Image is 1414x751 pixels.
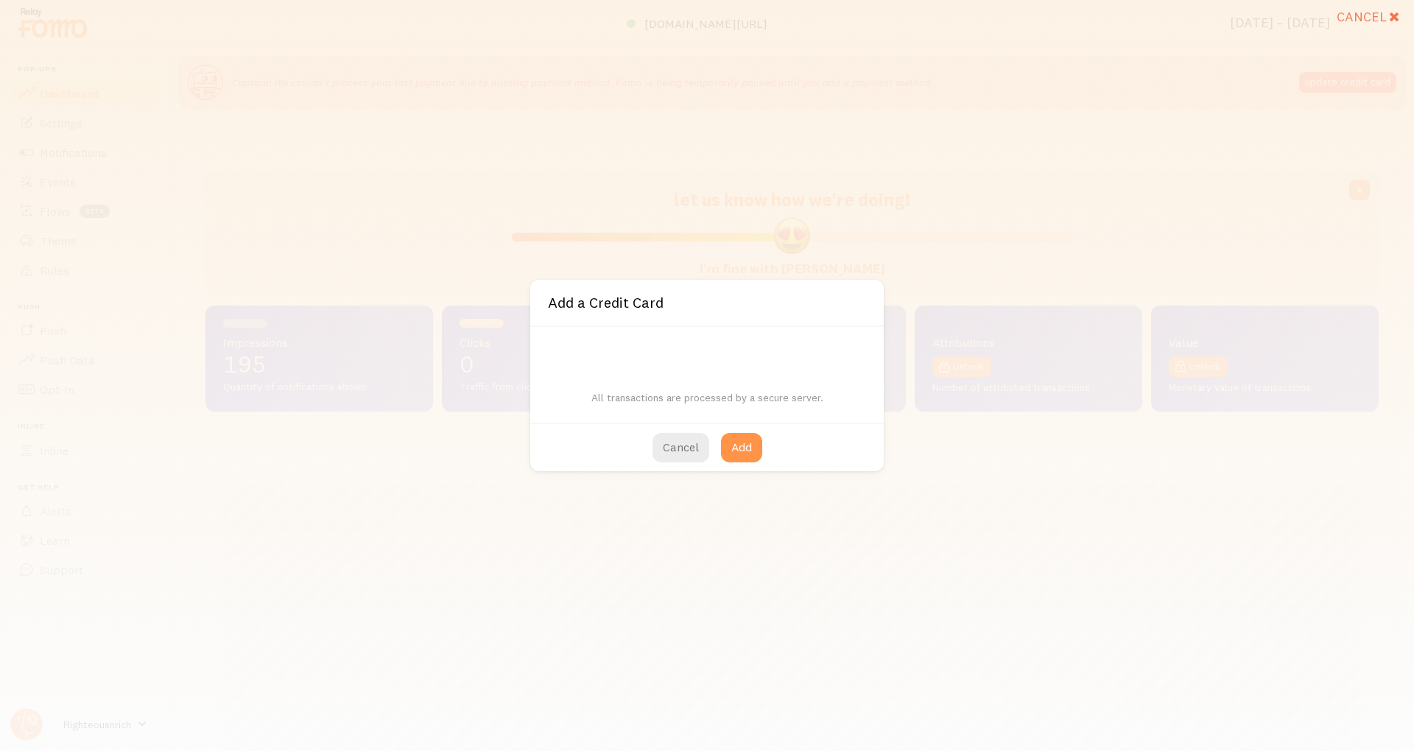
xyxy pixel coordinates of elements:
[548,345,866,358] iframe: Secure payment input frame
[653,433,709,462] button: Cancel
[548,375,866,405] p: All transactions are processed by a secure server.
[721,433,762,462] button: Add
[539,295,664,310] h3: Add a Credit Card
[1337,9,1405,26] div: Cancel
